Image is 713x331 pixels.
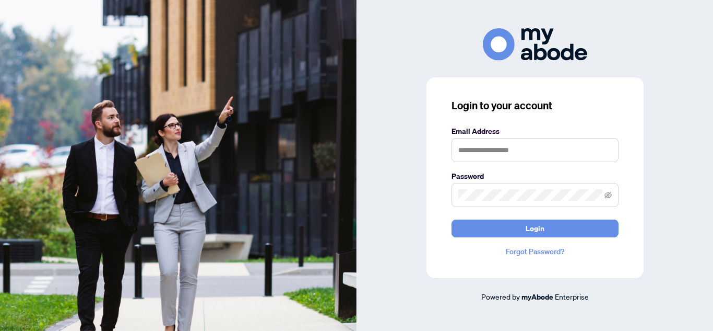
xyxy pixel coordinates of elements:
a: myAbode [521,291,553,303]
span: Login [526,220,544,237]
span: eye-invisible [604,191,612,199]
a: Forgot Password? [451,246,619,257]
h3: Login to your account [451,98,619,113]
label: Password [451,170,619,182]
button: Login [451,220,619,237]
span: Powered by [481,292,520,301]
span: Enterprise [555,292,589,301]
label: Email Address [451,125,619,137]
img: ma-logo [483,28,587,60]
